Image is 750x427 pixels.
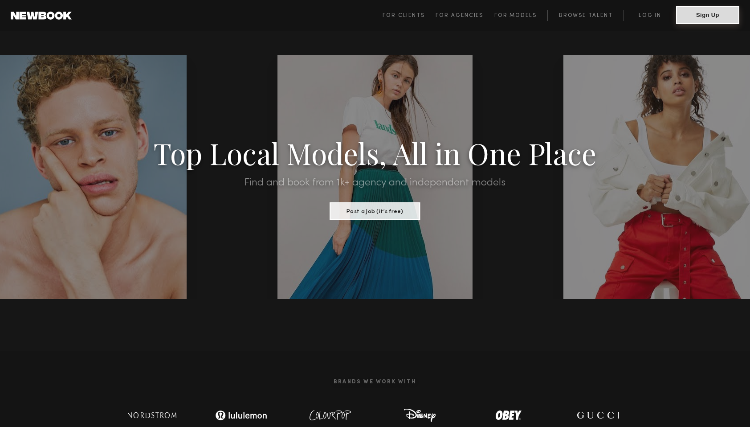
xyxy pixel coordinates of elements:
span: For Clients [383,13,425,18]
a: For Models [494,10,548,21]
a: Post a Job (it’s free) [330,205,420,215]
a: Browse Talent [547,10,624,21]
img: logo-gucci.svg [569,406,627,424]
button: Sign Up [676,6,739,24]
h2: Brands We Work With [108,368,642,396]
img: logo-nordstrom.svg [121,406,183,424]
h1: Top Local Models, All in One Place [56,139,693,167]
img: logo-colour-pop.svg [302,406,359,424]
a: For Agencies [436,10,494,21]
img: logo-obey.svg [480,406,538,424]
img: logo-disney.svg [391,406,448,424]
span: For Agencies [436,13,483,18]
a: For Clients [383,10,436,21]
img: logo-lulu.svg [210,406,273,424]
h2: Find and book from 1k+ agency and independent models [56,177,693,188]
span: For Models [494,13,537,18]
button: Post a Job (it’s free) [330,202,420,220]
a: Log in [624,10,676,21]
